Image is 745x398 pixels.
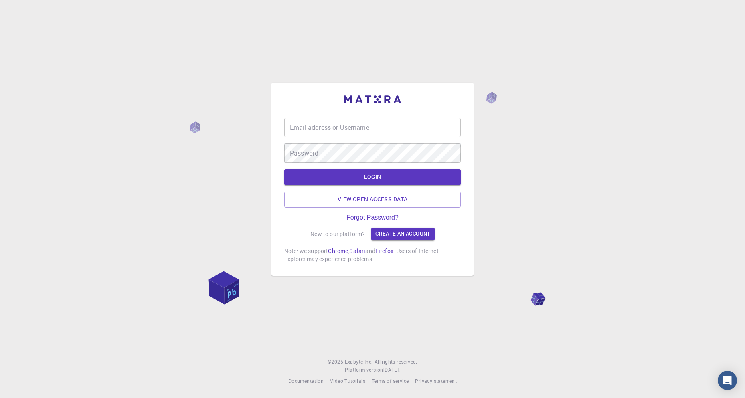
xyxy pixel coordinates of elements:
[288,378,324,384] span: Documentation
[375,247,393,255] a: Firefox
[284,192,461,208] a: View open access data
[718,371,737,390] div: Open Intercom Messenger
[415,377,457,385] a: Privacy statement
[346,214,399,221] a: Forgot Password?
[349,247,365,255] a: Safari
[288,377,324,385] a: Documentation
[328,358,344,366] span: © 2025
[310,230,365,238] p: New to our platform?
[345,358,373,366] a: Exabyte Inc.
[330,377,365,385] a: Video Tutorials
[372,377,409,385] a: Terms of service
[383,366,400,374] a: [DATE].
[415,378,457,384] span: Privacy statement
[284,169,461,185] button: LOGIN
[375,358,417,366] span: All rights reserved.
[383,366,400,373] span: [DATE] .
[328,247,348,255] a: Chrome
[345,358,373,365] span: Exabyte Inc.
[345,366,383,374] span: Platform version
[372,378,409,384] span: Terms of service
[371,228,434,240] a: Create an account
[284,247,461,263] p: Note: we support , and . Users of Internet Explorer may experience problems.
[330,378,365,384] span: Video Tutorials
